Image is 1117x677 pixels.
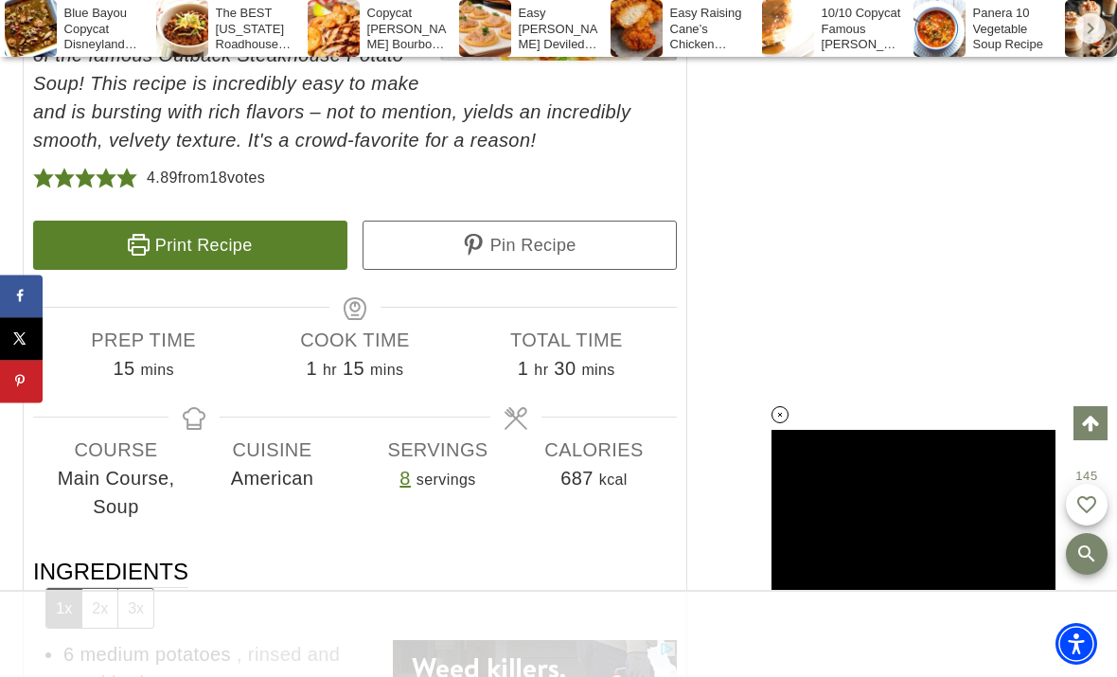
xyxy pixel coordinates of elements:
span: 15 [343,358,364,379]
button: Adjust servings by 2x [81,589,117,628]
span: Servings [360,436,516,464]
span: mins [370,362,403,378]
span: hr [323,362,337,378]
span: Course [38,436,194,464]
button: Adjust servings by 3x [117,589,153,628]
span: 18 [209,169,227,186]
span: mins [140,362,173,378]
span: Main Course, Soup [38,464,194,521]
span: Calories [516,436,672,464]
span: Ingredients [33,557,188,628]
span: 30 [554,358,576,379]
em: This creamy potato soup is a copycat recipe of the famous Outback Steakhouse Potato Soup! This re... [33,16,630,151]
span: hr [534,362,548,378]
a: Scroll to top [1073,406,1108,440]
iframe: Advertisement [407,611,710,658]
span: Total Time [461,326,672,354]
span: 1 [518,358,529,379]
iframe: Advertisement [782,95,1066,663]
span: Cook Time [249,326,460,354]
div: from votes [147,164,265,192]
span: 687 [560,468,594,489]
span: kcal [599,472,628,488]
span: Cuisine [194,436,350,464]
span: 15 [113,358,134,379]
span: 1 [307,358,318,379]
span: Rate this recipe 4 out of 5 stars [96,164,116,192]
div: Accessibility Menu [1055,623,1097,665]
span: 4.89 [147,169,178,186]
span: Rate this recipe 1 out of 5 stars [33,164,54,192]
span: Prep Time [38,326,249,354]
a: Print Recipe [33,221,347,270]
span: Rate this recipe 3 out of 5 stars [75,164,96,192]
button: Adjust servings by 1x [46,589,81,628]
a: Pin Recipe [363,221,677,270]
span: American [194,464,350,492]
span: mins [581,362,614,378]
span: Rate this recipe 2 out of 5 stars [54,164,75,192]
span: servings [417,472,476,488]
a: Adjust recipe servings [399,468,411,489]
span: Rate this recipe 5 out of 5 stars [116,164,137,192]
